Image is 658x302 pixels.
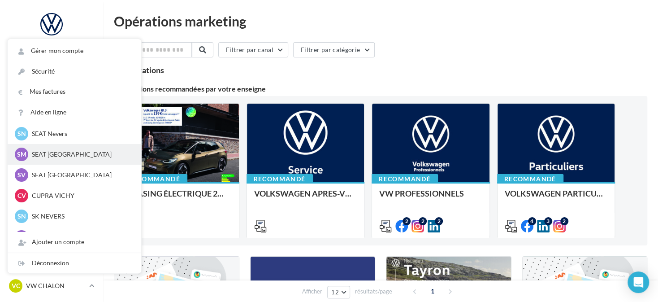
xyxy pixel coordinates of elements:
[32,150,130,159] p: SEAT [GEOGRAPHIC_DATA]
[121,174,187,184] div: Recommandé
[5,89,98,109] a: Boîte de réception22
[8,102,141,123] a: Aide en ligne
[327,286,350,298] button: 12
[126,66,164,74] div: opérations
[435,217,443,225] div: 2
[247,174,313,184] div: Recommandé
[355,287,392,296] span: résultats/page
[560,217,568,225] div: 2
[544,217,552,225] div: 3
[5,113,98,131] a: Visibilité en ligne
[17,191,26,200] span: CV
[17,150,26,159] span: SM
[12,281,20,290] span: VC
[5,224,98,250] a: ASSETS PERSONNALISABLES
[331,289,339,296] span: 12
[7,277,96,294] a: VC VW CHALON
[528,217,536,225] div: 4
[497,174,563,184] div: Recommandé
[379,189,482,207] div: VW PROFESSIONNELS
[5,67,98,86] a: Opérations
[5,157,98,176] a: Contacts
[32,191,130,200] p: CUPRA VICHY
[505,189,608,207] div: VOLKSWAGEN PARTICULIER
[17,212,26,221] span: SN
[5,179,98,198] a: Médiathèque
[32,171,130,179] p: SEAT [GEOGRAPHIC_DATA]
[293,42,375,57] button: Filtrer par catégorie
[5,45,94,64] button: Notifications 1
[17,129,26,138] span: SN
[218,42,288,57] button: Filtrer par canal
[114,14,647,28] div: Opérations marketing
[302,287,322,296] span: Afficher
[8,61,141,82] a: Sécurité
[254,189,357,207] div: VOLKSWAGEN APRES-VENTE
[32,212,130,221] p: SK NEVERS
[5,202,98,221] a: Calendrier
[8,232,141,252] div: Ajouter un compte
[8,41,141,61] a: Gérer mon compte
[403,217,411,225] div: 2
[5,135,98,154] a: Campagnes
[628,271,649,293] div: Open Intercom Messenger
[17,171,26,179] span: SV
[419,217,427,225] div: 2
[114,85,647,92] div: 4 opérations recommandées par votre enseigne
[129,189,232,207] div: LEASING ÉLECTRIQUE 2025
[372,174,438,184] div: Recommandé
[8,253,141,273] div: Déconnexion
[8,82,141,102] a: Mes factures
[26,281,86,290] p: VW CHALON
[425,284,440,298] span: 1
[32,129,130,138] p: SEAT Nevers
